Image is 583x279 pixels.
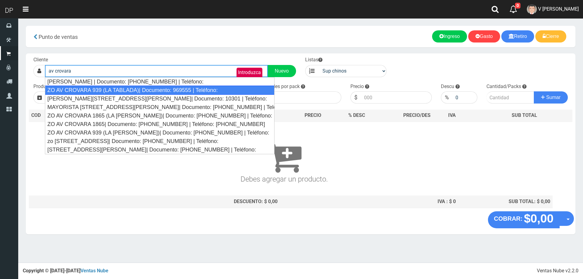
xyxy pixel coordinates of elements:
[33,83,55,90] label: Productos
[537,267,578,274] div: Ventas Nube v2.2.0
[45,94,274,103] div: [PERSON_NAME][STREET_ADDRESS][PERSON_NAME]| Documento: 10301 | Teléfono:
[501,30,534,43] a: Retiro
[452,91,477,104] input: 000
[370,198,456,205] div: IVA : $ 0
[461,198,550,205] div: SUB TOTAL: $ 0,00
[494,215,523,222] strong: COBRAR:
[546,95,561,100] span: Sumar
[524,212,554,225] strong: $0,00
[237,68,262,92] label: Introduzca los productos
[45,145,274,154] div: [STREET_ADDRESS][PERSON_NAME]| Documento: [PHONE_NUMBER] | Teléfono:
[33,56,48,63] label: Cliente
[31,131,537,183] h3: Debes agregar un producto.
[486,91,534,104] input: Cantidad
[527,4,537,14] img: User Image
[348,112,365,118] span: % DESC
[45,86,274,95] div: ZO AV CROVARA 939 (LA TABLADA)| Documento: 969555 | Teléfono:
[45,65,268,77] input: Consumidor Final
[23,268,108,274] strong: Copyright © [DATE]-[DATE]
[39,34,78,40] span: Punto de ventas
[305,112,321,119] span: PRECIO
[441,91,452,104] div: %
[305,56,322,63] label: Listas
[29,110,58,122] th: COD
[45,128,274,137] div: ZO AV CROVARA 939 (LA [PERSON_NAME])| Documento: [PHONE_NUMBER] | Teléfono:
[80,268,108,274] a: Ventas Nube
[268,65,296,77] a: Nuevo
[515,3,520,9] span: 0
[45,137,274,145] div: zo [STREET_ADDRESS]| Documento: [PHONE_NUMBER] | Teléfono:
[45,120,274,128] div: ZO AV CROVARA 1865| Documento: [PHONE_NUMBER] | Teléfono: [PHONE_NUMBER]
[468,30,500,43] a: Gasto
[350,91,361,104] div: $
[534,91,568,104] button: Sumar
[448,112,456,118] span: IVA
[535,30,566,43] a: Cierre
[361,91,432,104] input: 000
[403,112,431,118] span: PRECIO/DES
[488,211,560,228] button: COBRAR: $0,00
[350,83,364,90] label: Precio
[441,83,454,90] label: Descu
[45,77,274,86] div: [PERSON_NAME] | Documento: [PHONE_NUMBER] | Teléfono:
[45,103,274,111] div: MAYORISTA [STREET_ADDRESS][PERSON_NAME]| Documento: [PHONE_NUMBER] | Teléfono: [PHONE_NUMBER]
[268,91,341,104] input: 1
[432,30,467,43] a: Ingreso
[538,6,579,12] span: V [PERSON_NAME]
[512,112,537,119] span: SUB TOTAL
[132,198,278,205] div: DESCUENTO: $ 0,00
[486,83,521,90] label: Cantidad/Packs
[45,111,274,120] div: ZO AV CROVARA 1865 (LA [PERSON_NAME])| Documento: [PHONE_NUMBER] | Teléfono:
[260,83,300,90] label: Unidades por pack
